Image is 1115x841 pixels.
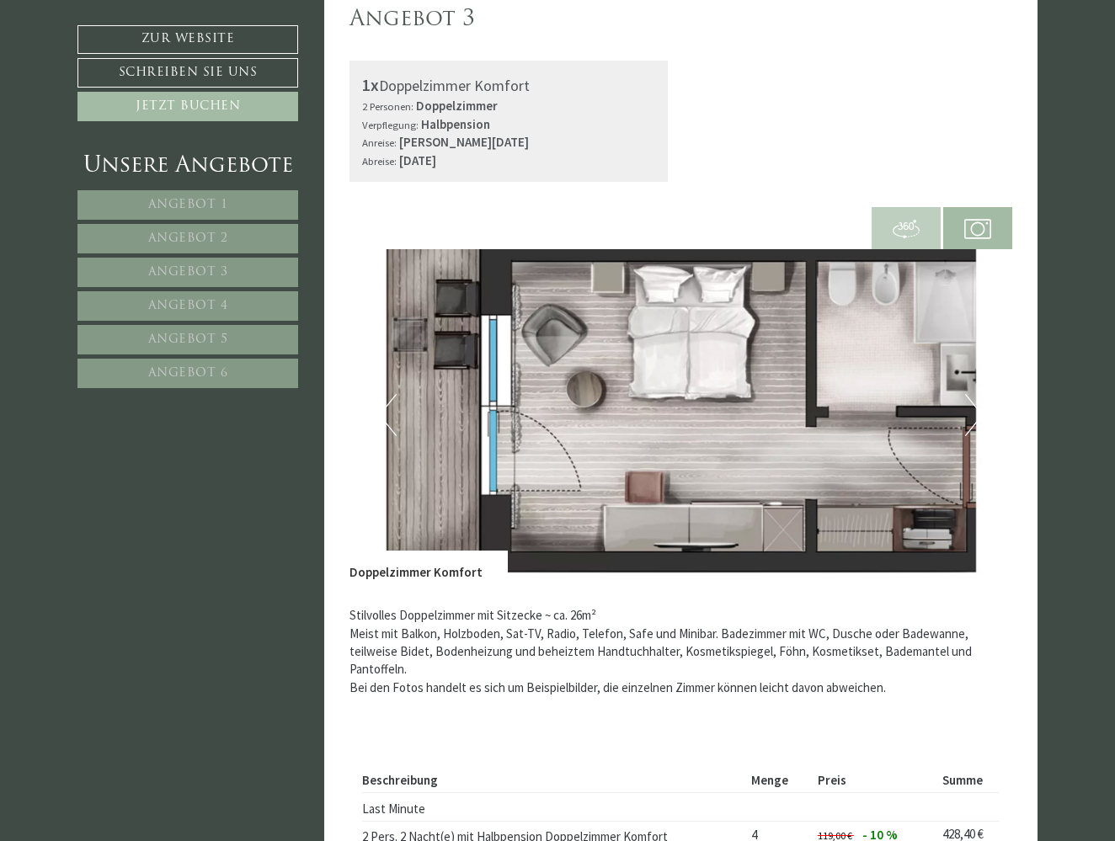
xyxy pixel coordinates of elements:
button: Senden [554,444,664,473]
small: 11:11 [25,78,240,89]
b: [PERSON_NAME][DATE] [399,134,529,150]
small: Abreise: [362,154,397,168]
div: Angebot 3 [349,4,475,35]
span: Angebot 3 [148,266,228,279]
b: Halbpension [421,116,490,132]
b: [DATE] [399,152,436,168]
div: Guten Tag, wie können wir Ihnen helfen? [13,45,248,93]
span: Angebot 4 [148,300,228,312]
small: Verpflegung: [362,118,419,131]
img: image [349,249,1013,581]
button: Previous [379,394,397,436]
th: Menge [744,768,811,792]
th: Beschreibung [362,768,745,792]
span: Angebot 5 [148,333,228,346]
small: Anreise: [362,136,397,149]
div: Doppelzimmer Komfort [349,551,508,581]
div: Montis – Active Nature Spa [25,48,240,61]
span: Angebot 1 [148,199,228,211]
th: Summe [936,768,1000,792]
img: camera.svg [964,216,991,242]
td: Last Minute [362,793,745,822]
img: 360-grad.svg [893,216,920,242]
th: Preis [811,768,936,792]
small: 2 Personen: [362,99,413,113]
div: Mittwoch [291,13,373,40]
span: Angebot 6 [148,367,228,380]
a: Jetzt buchen [77,92,298,121]
div: Unsere Angebote [77,151,298,182]
a: Zur Website [77,25,298,54]
b: Doppelzimmer [416,98,498,114]
span: Angebot 2 [148,232,228,245]
div: Doppelzimmer Komfort [362,73,656,98]
a: Schreiben Sie uns [77,58,298,88]
b: 1x [362,74,379,95]
button: Next [965,394,983,436]
p: Stilvolles Doppelzimmer mit Sitzecke ~ ca. 26m² Meist mit Balkon, Holzboden, Sat-TV, Radio, Telef... [349,606,1013,696]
